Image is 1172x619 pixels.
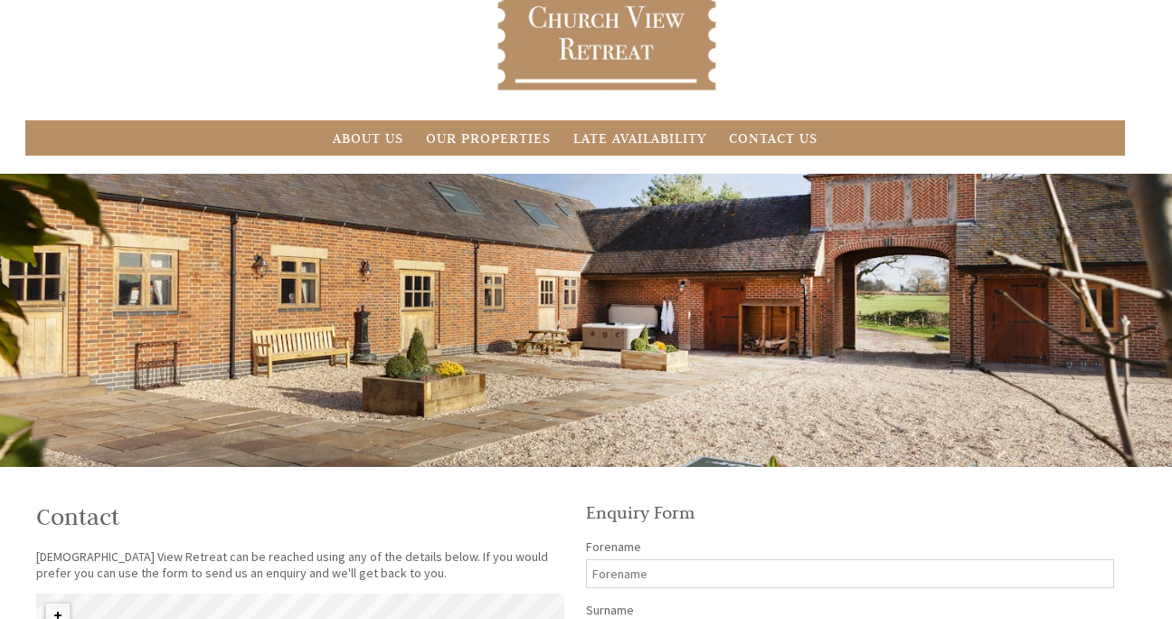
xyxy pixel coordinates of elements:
[36,502,564,531] h1: Contact
[426,129,551,147] a: Our Properties
[333,129,403,147] a: About Us
[729,129,818,147] a: Contact Us
[586,538,1114,555] label: Forename
[586,559,1114,588] input: Forename
[586,602,1114,618] label: Surname
[586,501,1114,523] h2: Enquiry Form
[573,129,706,147] a: Late Availability
[36,548,564,581] p: [DEMOGRAPHIC_DATA] View Retreat can be reached using any of the details below. If you would prefe...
